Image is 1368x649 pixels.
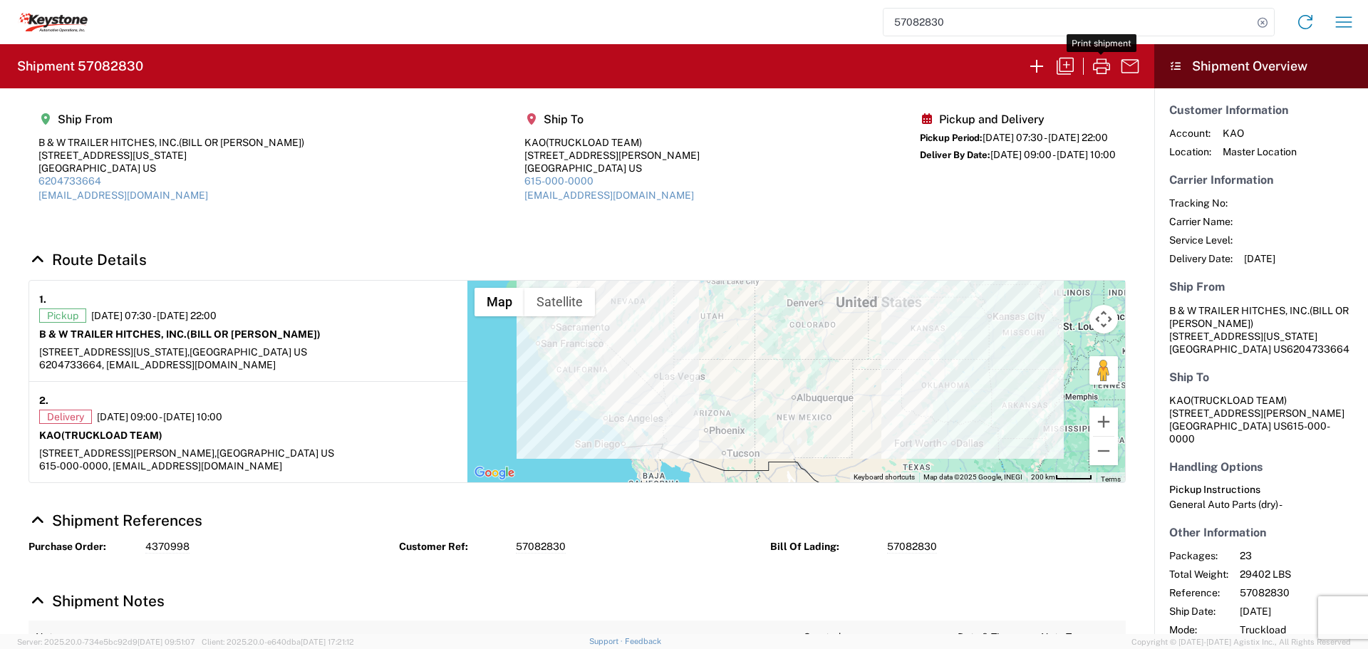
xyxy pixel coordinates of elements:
div: [STREET_ADDRESS][PERSON_NAME] [524,149,700,162]
span: Carrier Name: [1169,215,1233,228]
span: Copyright © [DATE]-[DATE] Agistix Inc., All Rights Reserved [1131,635,1351,648]
span: Map data ©2025 Google, INEGI [923,473,1022,481]
strong: B & W TRAILER HITCHES, INC. [39,328,321,340]
span: Client: 2025.20.0-e640dba [202,638,354,646]
span: Delivery [39,410,92,424]
span: Reference: [1169,586,1228,599]
span: Total Weight: [1169,568,1228,581]
span: [DATE] [1244,252,1275,265]
span: [STREET_ADDRESS][US_STATE] [1169,331,1317,342]
span: Delivery Date: [1169,252,1233,265]
strong: 2. [39,392,48,410]
button: Zoom in [1089,407,1118,436]
span: Account: [1169,127,1211,140]
div: [STREET_ADDRESS][US_STATE] [38,149,304,162]
div: [GEOGRAPHIC_DATA] US [38,162,304,175]
span: [DATE] 17:21:12 [301,638,354,646]
div: [GEOGRAPHIC_DATA] US [524,162,700,175]
span: [DATE] 07:30 - [DATE] 22:00 [91,309,217,322]
span: KAO [1223,127,1297,140]
button: Map Scale: 200 km per 48 pixels [1027,472,1097,482]
h5: Carrier Information [1169,173,1353,187]
strong: 1. [39,291,46,308]
h5: Other Information [1169,526,1353,539]
span: Ship Date: [1169,605,1228,618]
span: [STREET_ADDRESS][US_STATE], [39,346,190,358]
span: Deliver By Date: [920,150,990,160]
strong: Purchase Order: [28,540,135,554]
div: 615-000-0000, [EMAIL_ADDRESS][DOMAIN_NAME] [39,460,457,472]
address: [GEOGRAPHIC_DATA] US [1169,304,1353,355]
button: Drag Pegman onto the map to open Street View [1089,356,1118,385]
a: 615-000-0000 [524,175,594,187]
span: Location: [1169,145,1211,158]
h5: Handling Options [1169,460,1353,474]
h5: Customer Information [1169,103,1353,117]
span: [GEOGRAPHIC_DATA] US [217,447,334,459]
span: 200 km [1031,473,1055,481]
a: Hide Details [28,512,202,529]
h5: Ship To [524,113,700,126]
span: (TRUCKLOAD TEAM) [1191,395,1287,406]
span: (BILL OR [PERSON_NAME]) [179,137,304,148]
span: Service Level: [1169,234,1233,246]
span: Packages: [1169,549,1228,562]
strong: KAO [39,430,162,441]
strong: Customer Ref: [399,540,506,554]
h6: Pickup Instructions [1169,484,1353,496]
span: Mode: [1169,623,1228,636]
a: Hide Details [28,592,165,610]
span: [DATE] 07:30 - [DATE] 22:00 [983,132,1108,143]
span: Truckload [1240,623,1362,636]
span: 57082830 [1240,586,1362,599]
button: Zoom out [1089,437,1118,465]
span: Tracking No: [1169,197,1233,209]
span: B & W TRAILER HITCHES, INC. [1169,305,1310,316]
span: Master Location [1223,145,1297,158]
span: [DATE] [1240,605,1362,618]
button: Show satellite imagery [524,288,595,316]
div: B & W TRAILER HITCHES, INC. [38,136,304,149]
span: [STREET_ADDRESS][PERSON_NAME], [39,447,217,459]
a: 6204733664 [38,175,101,187]
img: Google [471,464,518,482]
button: Show street map [475,288,524,316]
a: [EMAIL_ADDRESS][DOMAIN_NAME] [38,189,208,201]
header: Shipment Overview [1154,44,1368,88]
span: Pickup Period: [920,133,983,143]
a: Terms [1101,475,1121,483]
span: KAO [STREET_ADDRESS][PERSON_NAME] [1169,395,1344,419]
span: (BILL OR [PERSON_NAME]) [187,328,321,340]
span: 57082830 [516,540,566,554]
span: 6204733664 [1287,343,1349,355]
a: [EMAIL_ADDRESS][DOMAIN_NAME] [524,189,694,201]
div: General Auto Parts (dry) - [1169,498,1353,511]
h5: Ship To [1169,370,1353,384]
a: Open this area in Google Maps (opens a new window) [471,464,518,482]
h5: Ship From [1169,280,1353,294]
span: 57082830 [887,540,937,554]
h2: Shipment 57082830 [17,58,143,75]
span: Pickup [39,308,86,323]
h5: Pickup and Delivery [920,113,1116,126]
strong: Bill Of Lading: [770,540,877,554]
span: 4370998 [145,540,190,554]
div: 6204733664, [EMAIL_ADDRESS][DOMAIN_NAME] [39,358,457,371]
span: [DATE] 09:00 - [DATE] 10:00 [990,149,1116,160]
span: Server: 2025.20.0-734e5bc92d9 [17,638,195,646]
span: (TRUCKLOAD TEAM) [61,430,162,441]
button: Map camera controls [1089,305,1118,333]
span: 29402 LBS [1240,568,1362,581]
button: Keyboard shortcuts [854,472,915,482]
span: [GEOGRAPHIC_DATA] US [190,346,307,358]
a: Feedback [625,637,661,645]
h5: Ship From [38,113,304,126]
span: [DATE] 09:51:07 [138,638,195,646]
div: KAO [524,136,700,149]
span: (BILL OR [PERSON_NAME]) [1169,305,1349,329]
span: 615-000-0000 [1169,420,1330,445]
input: Shipment, tracking or reference number [883,9,1253,36]
a: Support [589,637,625,645]
span: [DATE] 09:00 - [DATE] 10:00 [97,410,222,423]
a: Hide Details [28,251,147,269]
